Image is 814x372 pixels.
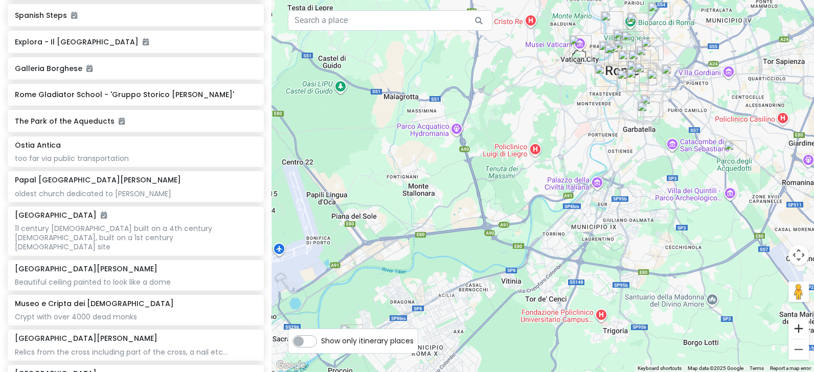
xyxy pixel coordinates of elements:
div: Circus Maximus [617,69,640,92]
div: Colosseum [627,61,649,83]
h6: [GEOGRAPHIC_DATA][PERSON_NAME] [15,264,157,273]
h6: The Park of the Aqueducts [15,117,256,126]
i: Added to itinerary [86,65,93,72]
div: Pantheon [604,44,627,66]
div: Museo e Cripta dei Cappuccini [621,31,644,54]
h6: Museo e Cripta dei [DEMOGRAPHIC_DATA] [15,299,174,308]
div: oldest church dedicated to [PERSON_NAME] [15,189,256,198]
a: Report a map error [770,365,811,371]
a: Open this area in Google Maps (opens a new window) [274,359,308,372]
h6: [GEOGRAPHIC_DATA][PERSON_NAME] [15,334,157,343]
i: Added to itinerary [119,118,125,125]
div: Relics from the cross including part of the cross, a nail etc… [15,347,256,357]
div: Explora - Il Museo dei Bambini di Roma [601,11,623,34]
i: Added to itinerary [101,212,107,219]
h6: Papal [GEOGRAPHIC_DATA][PERSON_NAME] [15,175,181,184]
button: Drag Pegman onto the map to open Street View [788,282,809,302]
div: Case Romane del Celio [626,68,649,91]
div: Crypt with over 4000 dead monks [15,312,256,321]
h6: [GEOGRAPHIC_DATA] [15,211,107,220]
div: Basilica of San Clemente [635,63,657,85]
div: GROM Gelato [599,41,621,63]
input: Search a place [288,10,492,31]
img: Google [274,359,308,372]
div: Spanish Steps [613,29,636,52]
div: Mercati di Traiano Museo dei Fori Imperiali [618,50,641,73]
div: 11 century [DEMOGRAPHIC_DATA] built on a 4th century [DEMOGRAPHIC_DATA], built on a 1st century [... [15,224,256,252]
h6: Ostia Antica [15,141,61,150]
div: Aurelian Walls [641,95,663,117]
div: Mama Eat Roma [595,64,617,87]
span: Map data ©2025 Google [688,365,743,371]
div: Basilica of San Giovanni in Laterano [647,69,669,92]
div: Trevi Fountain [614,39,636,62]
div: Beautiful ceiling painted to look like a dome [15,277,256,287]
h6: Galleria Borghese [15,64,256,73]
div: The Park of the Aqueducts [724,141,747,163]
button: Keyboard shortcuts [638,365,682,372]
h6: Rome Gladiator School - 'Gruppo Storico [PERSON_NAME]' [15,90,256,99]
i: Added to itinerary [143,38,149,45]
div: Vatican City [569,35,592,58]
button: Map camera controls [788,245,809,265]
div: Servian Wall [641,38,664,60]
div: Basilica di Santa Croce in Gerusalemme [662,64,684,87]
div: Ostia Antica [341,324,363,347]
div: Galleria Borghese [627,13,649,35]
h6: Spanish Steps [15,11,256,20]
a: Terms [750,365,764,371]
div: Papal Basilica of Saint Mary Major [636,46,659,68]
button: Zoom in [788,318,809,339]
div: too far via public transportation [15,154,256,163]
div: Chiesa di Sant'Ignazio di Loyola [608,43,631,65]
div: Via Adige, 66 [648,2,670,25]
i: Added to itinerary [71,12,77,19]
button: Zoom out [788,339,809,360]
h6: Explora - Il [GEOGRAPHIC_DATA] [15,37,256,46]
span: Show only itinerary places [321,335,414,346]
div: Rome Gladiator School - 'Gruppo Storico Romano' [637,102,660,124]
